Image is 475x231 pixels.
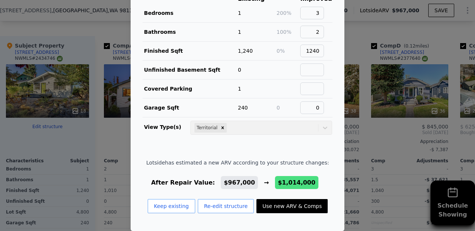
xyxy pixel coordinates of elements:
button: Re-edit structure [198,199,254,213]
span: $967,000 [224,179,255,186]
span: 1 [238,86,241,92]
span: 100% [276,29,291,35]
span: 200% [276,10,291,16]
td: 0 [276,98,300,117]
span: 0 [238,67,241,73]
td: Finished Sqft [142,42,237,61]
button: Use new ARV & Comps [256,199,328,213]
td: Bedrooms [142,4,237,23]
td: Bathrooms [142,23,237,42]
span: 1 [238,10,241,16]
td: Garage Sqft [142,98,237,117]
span: Lotside has estimated a new ARV according to your structure changes: [146,159,329,166]
span: 1 [238,29,241,35]
span: 1,240 [238,48,253,54]
span: 0% [276,48,285,54]
td: View Type(s) [142,117,190,135]
td: Covered Parking [142,79,237,98]
button: Keep existing [148,199,195,213]
span: 240 [238,105,248,111]
div: After Repair Value: → [146,178,329,187]
span: $1,014,000 [278,179,315,186]
td: Unfinished Basement Sqft [142,61,237,79]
